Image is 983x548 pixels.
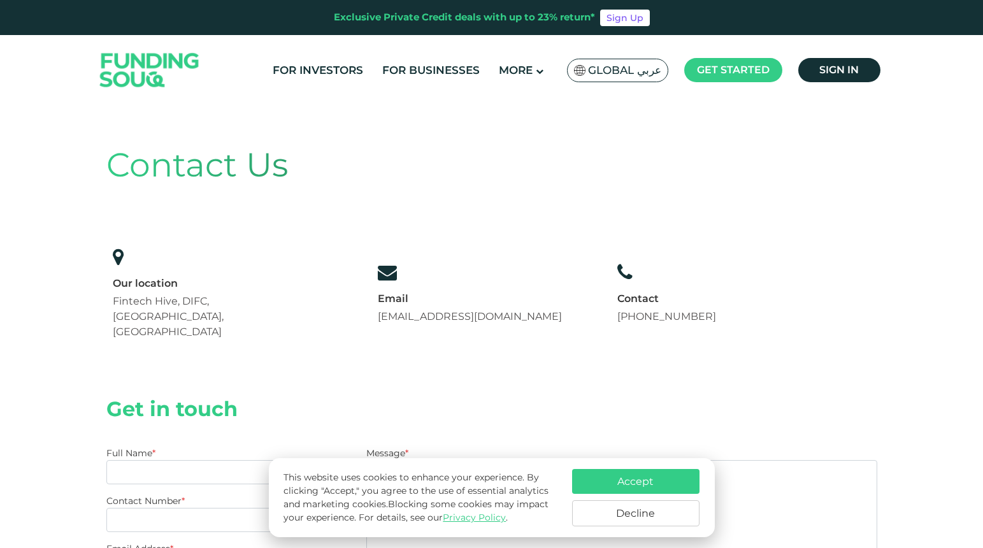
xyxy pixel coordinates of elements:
a: [PHONE_NUMBER] [617,310,716,322]
a: [EMAIL_ADDRESS][DOMAIN_NAME] [378,310,562,322]
div: Email [378,292,562,306]
a: For Investors [269,60,366,81]
a: Sign Up [600,10,650,26]
div: Contact Us [106,140,877,190]
a: Sign in [798,58,880,82]
span: Blocking some cookies may impact your experience. [283,498,549,523]
div: Exclusive Private Credit deals with up to 23% return* [334,10,595,25]
h2: Get in touch [106,397,877,421]
a: For Businesses [379,60,483,81]
label: Full Name [106,447,155,459]
span: Global عربي [588,63,661,78]
a: Privacy Policy [443,512,506,523]
span: More [499,64,533,76]
img: Logo [87,38,212,103]
img: SA Flag [574,65,585,76]
span: Fintech Hive, DIFC, [GEOGRAPHIC_DATA], [GEOGRAPHIC_DATA] [113,295,224,338]
span: Get started [697,64,770,76]
button: Decline [572,500,700,526]
label: Message [366,447,408,459]
button: Accept [572,469,700,494]
span: Sign in [819,64,859,76]
div: Contact [617,292,716,306]
label: Contact Number [106,495,185,507]
span: For details, see our . [359,512,508,523]
p: This website uses cookies to enhance your experience. By clicking "Accept," you agree to the use ... [283,471,559,524]
div: Our location [113,277,322,291]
